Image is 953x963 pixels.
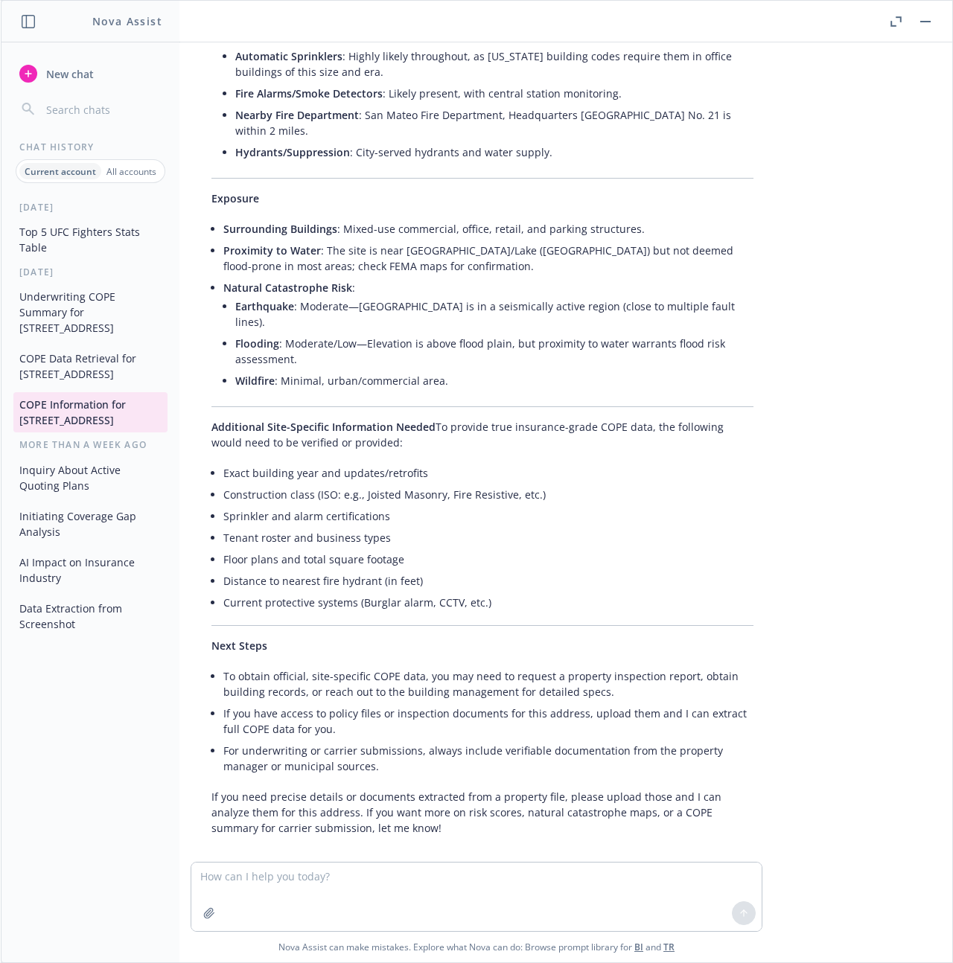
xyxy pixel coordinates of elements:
li: : The site is near [GEOGRAPHIC_DATA]/Lake ([GEOGRAPHIC_DATA]) but not deemed flood-prone in most ... [223,240,753,277]
h1: Nova Assist [92,13,162,29]
li: : San Mateo Fire Department, Headquarters [GEOGRAPHIC_DATA] No. 21 is within 2 miles. [235,104,753,141]
li: Tenant roster and business types [223,527,753,548]
li: : [223,277,753,394]
li: : Likely present, with central station monitoring. [235,83,753,104]
li: Distance to nearest fire hydrant (in feet) [223,570,753,592]
li: Exact building year and updates/retrofits [223,462,753,484]
span: Nova Assist can make mistakes. Explore what Nova can do: Browse prompt library for and [278,932,675,962]
div: Chat History [1,141,179,153]
li: Floor plans and total square footage [223,548,753,570]
div: [DATE] [1,201,179,214]
button: COPE Data Retrieval for [STREET_ADDRESS] [13,346,168,386]
li: Construction class (ISO: e.g., Joisted Masonry, Fire Resistive, etc.) [223,484,753,505]
span: Earthquake [235,299,294,313]
span: Next Steps [211,639,267,653]
input: Search chats [43,99,162,120]
button: COPE Information for [STREET_ADDRESS] [13,392,168,432]
a: BI [634,941,643,953]
li: : City-served hydrants and water supply. [235,141,753,163]
span: Nearby Fire Department [235,108,359,122]
li: To obtain official, site-specific COPE data, you may need to request a property inspection report... [223,665,753,703]
span: Flooding [235,336,279,351]
li: If you have access to policy files or inspection documents for this address, upload them and I ca... [223,703,753,740]
span: Hydrants/Suppression [235,145,350,159]
li: : Moderate—[GEOGRAPHIC_DATA] is in a seismically active region (close to multiple fault lines). [235,295,753,333]
p: If you need precise details or documents extracted from a property file, please upload those and ... [211,789,753,836]
li: : Highly likely throughout, as [US_STATE] building codes require them in office buildings of this... [235,45,753,83]
div: More than a week ago [1,438,179,451]
span: Surrounding Buildings [223,222,337,236]
button: Initiating Coverage Gap Analysis [13,504,168,544]
div: [DATE] [1,266,179,278]
p: All accounts [106,165,156,178]
a: TR [663,941,675,953]
li: For underwriting or carrier submissions, always include verifiable documentation from the propert... [223,740,753,777]
li: Sprinkler and alarm certifications [223,505,753,527]
span: Exposure [211,191,259,205]
span: New chat [43,66,94,82]
li: : Moderate/Low—Elevation is above flood plain, but proximity to water warrants flood risk assessm... [235,333,753,370]
button: Top 5 UFC Fighters Stats Table [13,220,168,260]
button: Data Extraction from Screenshot [13,596,168,636]
li: : [223,27,753,166]
span: Automatic Sprinklers [235,49,342,63]
button: AI Impact on Insurance Industry [13,550,168,590]
span: Proximity to Water [223,243,321,257]
li: Current protective systems (Burglar alarm, CCTV, etc.) [223,592,753,613]
button: New chat [13,60,168,87]
button: Inquiry About Active Quoting Plans [13,458,168,498]
li: : Mixed-use commercial, office, retail, and parking structures. [223,218,753,240]
span: Wildfire [235,374,275,388]
p: To provide true insurance-grade COPE data, the following would need to be verified or provided: [211,419,753,450]
span: Natural Catastrophe Risk [223,281,352,295]
span: Fire Alarms/Smoke Detectors [235,86,383,100]
span: Additional Site-Specific Information Needed [211,420,436,434]
p: Current account [25,165,96,178]
li: : Minimal, urban/commercial area. [235,370,753,391]
button: Underwriting COPE Summary for [STREET_ADDRESS] [13,284,168,340]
